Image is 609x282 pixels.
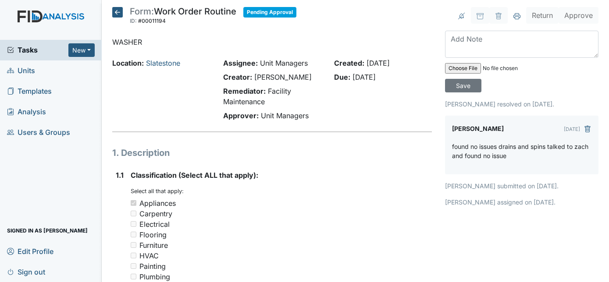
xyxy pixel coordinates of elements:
p: found no issues drains and spins talked to zach and found no issue [452,142,591,160]
strong: Created: [334,59,364,67]
div: Carpentry [139,208,172,219]
label: 1.1 [116,170,124,180]
p: WASHER [112,37,432,47]
a: Slatestone [146,59,180,67]
span: Units [7,64,35,78]
button: Return [526,7,559,24]
input: Electrical [131,221,136,227]
button: Approve [559,7,598,24]
a: Tasks [7,45,68,55]
input: Carpentry [131,211,136,216]
span: ID: [130,18,137,24]
small: Select all that apply: [131,188,184,194]
p: [PERSON_NAME] submitted on [DATE]. [445,181,598,190]
span: Templates [7,85,52,98]
div: Painting [139,261,166,271]
span: Edit Profile [7,244,53,258]
span: Classification (Select ALL that apply): [131,171,258,180]
div: Work Order Routine [130,7,236,26]
p: [PERSON_NAME] resolved on [DATE]. [445,99,598,109]
div: Plumbing [139,271,170,282]
label: [PERSON_NAME] [452,123,504,135]
strong: Creator: [223,73,252,81]
input: Plumbing [131,274,136,279]
input: Appliances [131,200,136,206]
span: [PERSON_NAME] [254,73,312,81]
input: HVAC [131,253,136,258]
h1: 1. Description [112,146,432,159]
span: Pending Approval [243,7,296,18]
span: Sign out [7,265,45,278]
div: Electrical [139,219,170,229]
button: New [68,43,95,57]
input: Furniture [131,242,136,248]
span: Unit Managers [260,59,308,67]
span: [DATE] [353,73,376,81]
input: Save [445,79,481,92]
strong: Location: [112,59,144,67]
span: [DATE] [367,59,390,67]
small: [DATE] [564,126,580,132]
strong: Approver: [223,111,259,120]
strong: Due: [334,73,350,81]
div: Appliances [139,198,176,208]
strong: Assignee: [223,59,258,67]
p: [PERSON_NAME] assigned on [DATE]. [445,197,598,207]
span: Analysis [7,105,46,119]
input: Painting [131,263,136,269]
span: Signed in as [PERSON_NAME] [7,224,88,237]
span: Form: [130,6,154,17]
span: #00011194 [138,18,166,24]
div: Flooring [139,229,167,240]
span: Users & Groups [7,126,70,139]
input: Flooring [131,232,136,237]
strong: Remediator: [223,87,266,95]
div: HVAC [139,250,159,261]
span: Unit Managers [261,111,309,120]
div: Furniture [139,240,168,250]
